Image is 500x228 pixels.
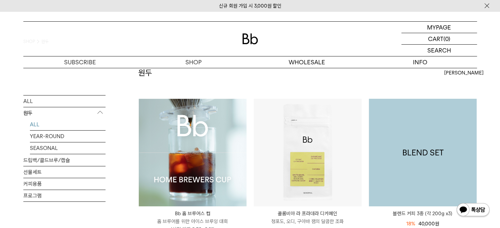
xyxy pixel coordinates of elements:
[401,33,477,45] a: CART (0)
[250,56,364,68] p: WHOLESALE
[369,99,477,206] img: 1000001179_add2_053.png
[23,178,106,190] a: 커피용품
[23,56,137,68] a: SUBSCRIBE
[406,220,415,228] div: 18%
[23,95,106,107] a: ALL
[242,33,258,44] img: 로고
[456,202,490,218] img: 카카오톡 채널 1:1 채팅 버튼
[444,69,484,77] span: [PERSON_NAME]
[139,210,247,218] p: Bb 홈 브루어스 컵
[364,56,477,68] p: INFO
[418,221,439,227] span: 40,000
[443,33,450,44] p: (0)
[427,45,451,56] p: SEARCH
[30,142,106,154] a: SEASONAL
[254,210,362,218] p: 콜롬비아 라 프라데라 디카페인
[30,131,106,142] a: YEAR-ROUND
[428,33,443,44] p: CART
[139,99,247,206] img: Bb 홈 브루어스 컵
[254,99,362,206] img: 콜롬비아 라 프라데라 디카페인
[137,56,250,68] a: SHOP
[23,107,106,119] p: 원두
[369,210,477,218] a: 블렌드 커피 3종 (각 200g x3)
[30,119,106,130] a: ALL
[369,99,477,206] a: 블렌드 커피 3종 (각 200g x3)
[254,210,362,225] a: 콜롬비아 라 프라데라 디카페인 청포도, 오디, 구아바 잼의 달콤한 조화
[401,22,477,33] a: MYPAGE
[23,190,106,201] a: 프로그램
[254,218,362,225] p: 청포도, 오디, 구아바 잼의 달콤한 조화
[219,3,281,9] a: 신규 회원 가입 시 3,000원 할인
[23,155,106,166] a: 드립백/콜드브루/캡슐
[435,221,439,227] span: 원
[138,67,152,78] h2: 원두
[427,22,451,33] p: MYPAGE
[23,166,106,178] a: 선물세트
